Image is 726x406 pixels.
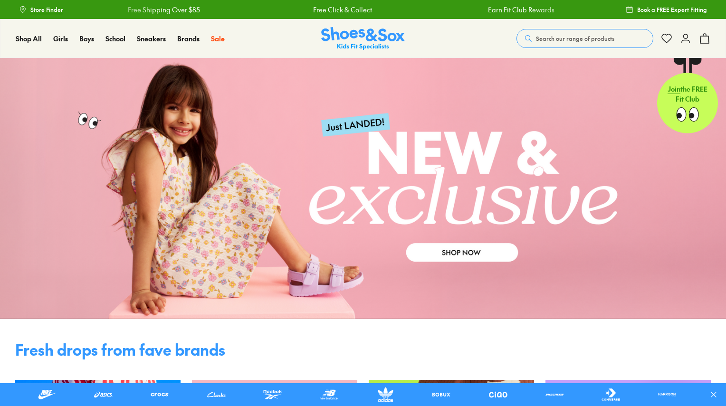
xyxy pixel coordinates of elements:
span: Book a FREE Expert Fitting [637,5,707,14]
span: Sneakers [137,34,166,43]
a: Free Shipping Over $85 [126,5,199,15]
span: Girls [53,34,68,43]
a: Sale [211,34,225,44]
a: Brands [177,34,200,44]
span: Shop All [16,34,42,43]
a: Earn Fit Club Rewards [487,5,553,15]
a: Store Finder [19,1,63,18]
a: Jointhe FREE Fit Club [657,57,718,133]
span: School [105,34,125,43]
span: Sale [211,34,225,43]
a: Book a FREE Expert Fitting [626,1,707,18]
a: School [105,34,125,44]
button: Search our range of products [516,29,653,48]
a: Free Click & Collect [312,5,371,15]
a: Shoes & Sox [321,27,405,50]
a: Shop All [16,34,42,44]
span: Boys [79,34,94,43]
a: Sneakers [137,34,166,44]
span: Brands [177,34,200,43]
img: SNS_Logo_Responsive.svg [321,27,405,50]
span: Search our range of products [536,34,614,43]
a: Boys [79,34,94,44]
a: Girls [53,34,68,44]
span: Join [668,84,680,94]
p: the FREE Fit Club [657,76,718,112]
span: Store Finder [30,5,63,14]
